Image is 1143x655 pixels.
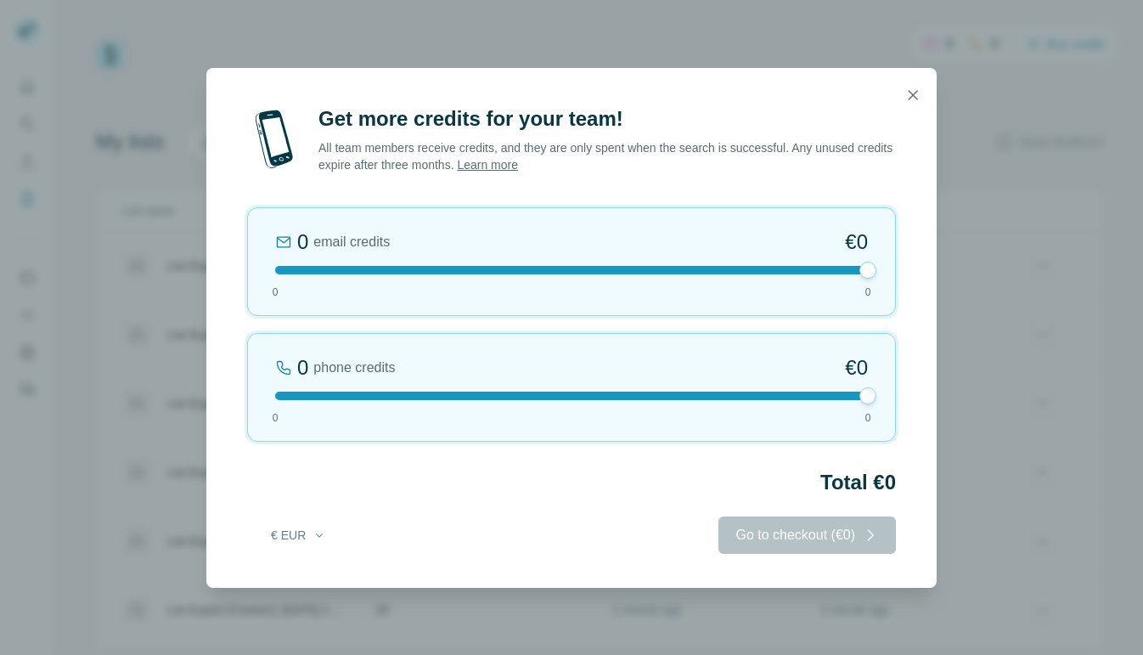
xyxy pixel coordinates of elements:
span: 0 [865,285,871,300]
span: €0 [845,354,868,381]
div: 0 [297,354,308,381]
a: Learn more [457,158,518,172]
span: phone credits [313,358,395,378]
span: 0 [865,410,871,426]
h2: Total €0 [247,469,896,496]
span: email credits [313,232,390,252]
span: €0 [845,229,868,256]
p: All team members receive credits, and they are only spent when the search is successful. Any unus... [318,139,896,173]
button: € EUR [259,520,338,551]
span: 0 [273,410,279,426]
div: 0 [297,229,308,256]
img: mobile-phone [247,105,301,173]
span: 0 [273,285,279,300]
